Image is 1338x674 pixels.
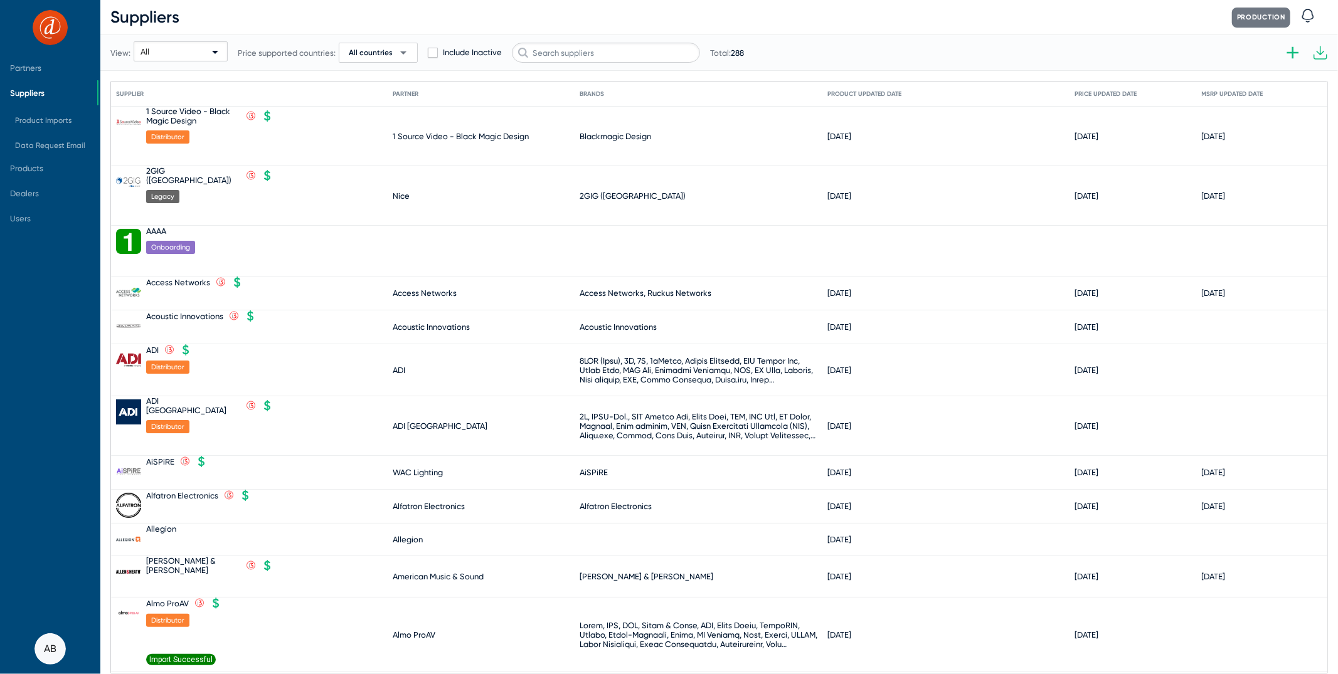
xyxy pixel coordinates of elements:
div: [DATE] [827,132,851,141]
div: Product Updated Date [827,90,913,98]
div: [DATE] [1075,630,1098,640]
div: Almo ProAV [393,630,435,640]
div: Blackmagic Design [580,132,651,141]
span: Include Inactive [443,45,502,60]
div: ADI [146,345,159,355]
img: ADI%20UK_638646800446379134.png [116,399,141,424]
div: AAAA [146,226,166,236]
div: [DATE] [1202,191,1226,201]
button: All countriesarrow_drop_down [339,43,418,63]
div: 2L, IPSU-Dol., SIT Ametco Adi, Elits Doei, TEM, INC Utl, ET Dolor, Magnaal, Enim adminim, VEN, Qu... [580,412,821,440]
div: MSRP Updated Date [1202,90,1275,98]
span: 288 [731,48,744,58]
img: 1%20Source%20Video%20-%20Black%20Magic%20Design_638025846476142683.png [116,117,141,127]
div: [DATE] [827,288,851,298]
div: [DATE] [827,191,851,201]
img: Acoustic%20Innovations_638261718690235098.png [116,324,141,329]
div: [DATE] [1075,502,1098,511]
div: Price Updated Date [1075,90,1148,98]
div: ADI [GEOGRAPHIC_DATA] [393,421,487,431]
div: [DATE] [1075,191,1098,201]
span: Suppliers [110,8,179,27]
span: Users [10,214,31,223]
mat-header-cell: Brands [580,82,827,107]
div: [PERSON_NAME] & [PERSON_NAME] [146,556,240,575]
div: [DATE] [827,630,851,640]
div: 2GIG ([GEOGRAPHIC_DATA]) [146,166,240,185]
div: [DATE] [1202,468,1226,477]
span: Price supported countries: [238,48,336,58]
div: [DATE] [827,572,851,581]
div: Product Updated Date [827,90,901,98]
div: 1 Source Video - Black Magic Design [393,132,529,141]
span: Legacy [146,190,179,203]
span: Distributor [146,130,189,144]
span: Data Request Email [15,141,85,150]
span: Partners [10,63,41,73]
div: American Music & Sound [393,572,484,581]
div: [PERSON_NAME] & [PERSON_NAME] [580,572,713,581]
div: Acoustic Innovations [580,322,657,332]
img: Exertis%20Almo_638833465849723997.png [116,609,141,616]
span: Suppliers [10,88,45,98]
div: [DATE] [827,366,851,375]
span: Import Successful [146,654,216,665]
div: [DATE] [1202,288,1226,298]
img: Alfatron%20Electronics_638349989358501427.png [116,493,141,518]
div: Supplier [116,90,155,98]
div: Alfatron Electronics [393,502,465,511]
span: Product Imports [15,116,72,125]
div: [DATE] [1075,322,1098,332]
img: AAAA_638929306793223637.png [116,229,141,254]
div: [DATE] [827,468,851,477]
span: arrow_drop_down [396,45,411,60]
button: AB [35,633,66,665]
input: Search suppliers [512,43,700,63]
div: Access Networks, Ruckus Networks [580,288,711,298]
img: AiSPiRE_637644705939887934.png [116,468,141,475]
div: Acoustic Innovations [393,322,470,332]
span: Dealers [10,189,39,198]
div: ADI [GEOGRAPHIC_DATA] [146,396,240,415]
div: 2GIG ([GEOGRAPHIC_DATA]) [580,191,686,201]
div: Partner [393,90,418,98]
div: Almo ProAV [146,599,189,608]
img: Allegion_638551185420950077.png [116,537,141,541]
div: WAC Lighting [393,468,443,477]
img: 2GIG_638652157276446597.png [116,177,141,186]
div: Alfatron Electronics [580,502,652,511]
span: Onboarding [146,241,195,254]
div: [DATE] [1075,132,1098,141]
div: Allegion [146,524,176,534]
div: Nice [393,191,410,201]
div: [DATE] [1075,572,1098,581]
div: Acoustic Innovations [146,312,223,321]
span: Total: [710,48,744,58]
img: Allen%20&%20Heath_638379941124378715.png [116,570,141,573]
img: Access%20Networks_637604901474152477.png [116,288,141,297]
div: [DATE] [1202,572,1226,581]
div: AiSPiRE [146,457,174,466]
div: [DATE] [1075,288,1098,298]
div: [DATE] [1075,366,1098,375]
div: [DATE] [1202,502,1226,511]
div: Supplier [116,90,144,98]
div: [DATE] [1075,421,1098,431]
div: [DATE] [1075,468,1098,477]
span: Products [10,164,43,173]
div: [DATE] [827,535,851,544]
div: [DATE] [827,502,851,511]
div: Access Networks [393,288,457,298]
div: ADI [393,366,405,375]
div: Lorem, IPS, DOL, Sitam & Conse, ADI, Elits Doeiu, TempoRIN, Utlabo, Etdol-Magnaali, Enima, MI Ven... [580,621,821,649]
span: All countries [349,48,393,58]
div: [DATE] [827,421,851,431]
div: [DATE] [1202,132,1226,141]
span: All [141,47,149,56]
div: Price Updated Date [1075,90,1137,98]
img: ADI.png [116,353,141,367]
span: Distributor [146,614,189,627]
div: MSRP Updated Date [1202,90,1263,98]
span: Distributor [146,361,189,374]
